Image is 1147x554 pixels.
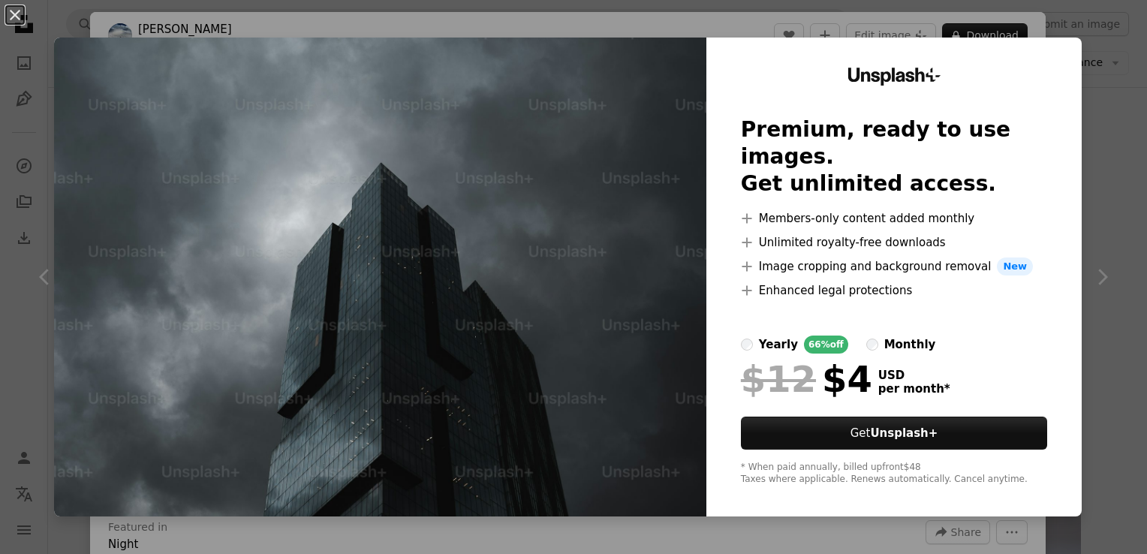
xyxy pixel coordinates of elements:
[741,257,1047,275] li: Image cropping and background removal
[741,360,872,399] div: $4
[866,339,878,351] input: monthly
[878,382,950,396] span: per month *
[870,426,938,440] strong: Unsplash+
[878,369,950,382] span: USD
[741,360,816,399] span: $12
[997,257,1033,275] span: New
[741,282,1047,300] li: Enhanced legal protections
[741,339,753,351] input: yearly66%off
[741,116,1047,197] h2: Premium, ready to use images. Get unlimited access.
[804,336,848,354] div: 66% off
[741,462,1047,486] div: * When paid annually, billed upfront $48 Taxes where applicable. Renews automatically. Cancel any...
[741,233,1047,251] li: Unlimited royalty-free downloads
[741,209,1047,227] li: Members-only content added monthly
[759,336,798,354] div: yearly
[884,336,936,354] div: monthly
[741,417,1047,450] button: GetUnsplash+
